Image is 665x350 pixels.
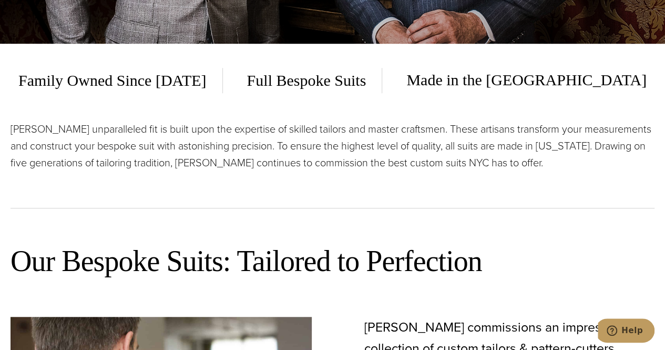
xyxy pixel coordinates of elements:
p: [PERSON_NAME] unparalleled fit is built upon the expertise of skilled tailors and master craftsme... [11,121,654,171]
iframe: Opens a widget where you can chat to one of our agents [598,318,654,345]
h2: Our Bespoke Suits: Tailored to Perfection [11,243,654,280]
span: Made in the [GEOGRAPHIC_DATA] [391,67,647,93]
span: Full Bespoke Suits [231,68,383,93]
span: Family Owned Since [DATE] [18,68,222,93]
